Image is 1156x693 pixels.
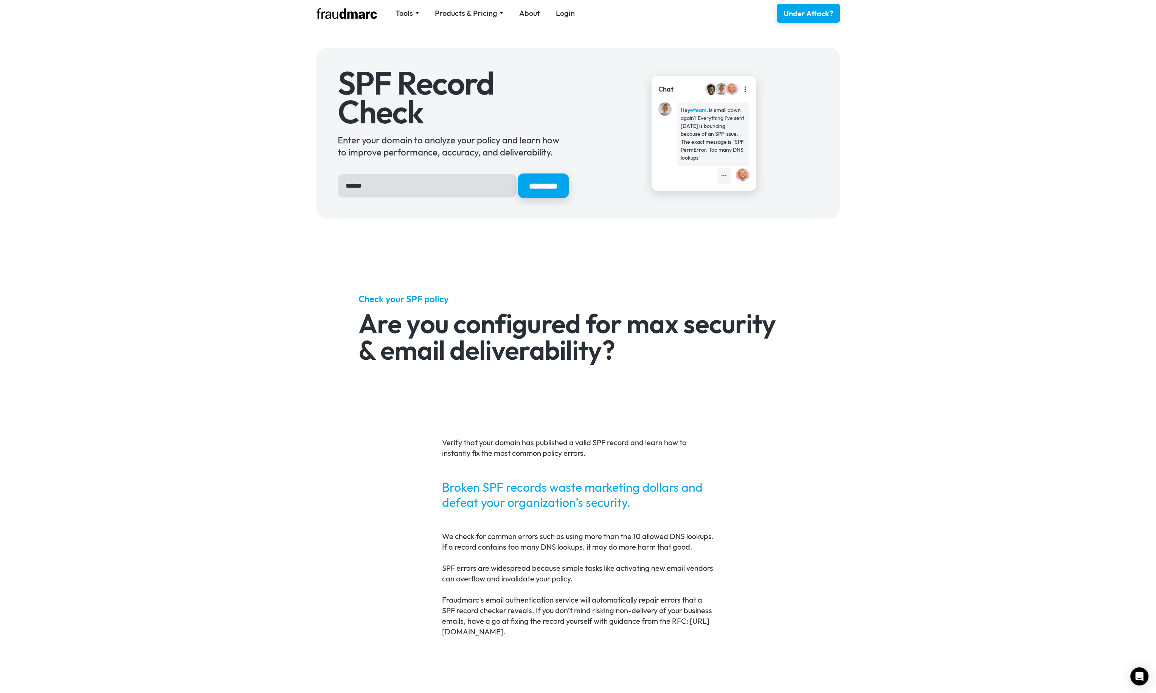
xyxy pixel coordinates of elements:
h1: SPF Record Check [338,69,568,126]
a: Under Attack? [777,4,840,23]
div: Open Intercom Messenger [1130,667,1148,685]
div: Tools [396,8,413,19]
div: Chat [658,84,673,94]
a: Login [556,8,575,19]
div: Products & Pricing [435,8,497,19]
p: Verify that your domain has published a valid SPF record and learn how to instantly fix the most ... [442,437,714,458]
p: Fraudmarc’s email authentication service will automatically repair errors that a SPF record check... [442,595,714,637]
h5: Check your SPF policy [358,293,798,305]
a: About [519,8,540,19]
div: Tools [396,8,419,19]
div: ••• [721,172,727,180]
strong: @team [690,107,706,113]
h2: Are you configured for max security & email deliverability? [358,310,798,363]
div: Enter your domain to analyze your policy and learn how to improve performance, accuracy, and deli... [338,134,568,158]
div: Hey , is email down again? Everything I've sent [DATE] is bouncing because of an SPF issue. The e... [681,106,745,162]
div: Products & Pricing [435,8,503,19]
form: Hero Sign Up Form [338,174,568,197]
div: Under Attack? [784,8,833,19]
p: We check for common errors such as using more than the 10 allowed DNS lookups. If a record contai... [442,531,714,552]
blockquote: Broken SPF records waste marketing dollars and defeat your organization’s security. [442,480,714,510]
p: SPF errors are widespread because simple tasks like activating new email vendors can overflow and... [442,563,714,584]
